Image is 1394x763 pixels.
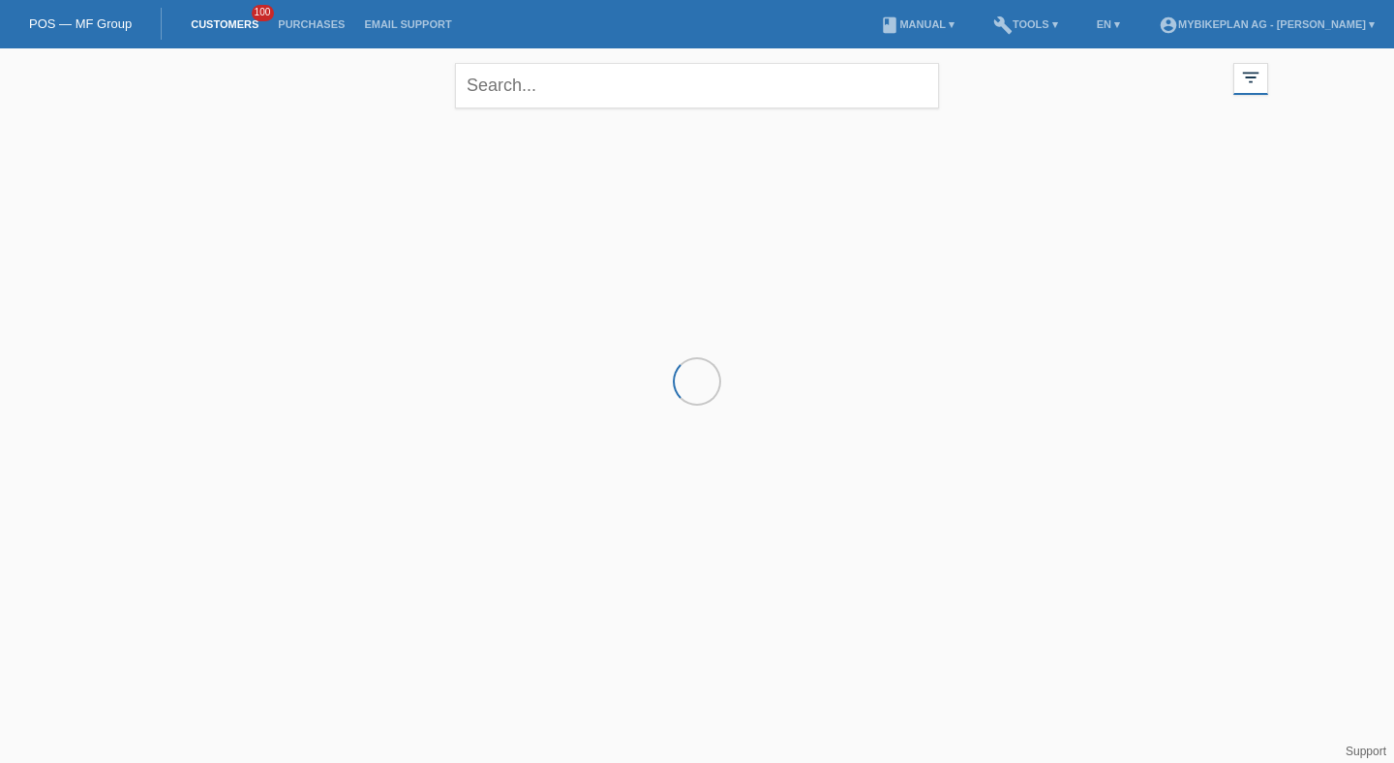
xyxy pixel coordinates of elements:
i: account_circle [1159,15,1178,35]
a: Email Support [354,18,461,30]
a: account_circleMybikeplan AG - [PERSON_NAME] ▾ [1149,18,1384,30]
a: buildTools ▾ [984,18,1068,30]
a: Support [1346,745,1386,758]
i: filter_list [1240,67,1261,88]
input: Search... [455,63,939,108]
a: POS — MF Group [29,16,132,31]
a: Customers [181,18,268,30]
i: book [880,15,899,35]
i: build [993,15,1013,35]
span: 100 [252,5,275,21]
a: Purchases [268,18,354,30]
a: bookManual ▾ [870,18,964,30]
a: EN ▾ [1087,18,1130,30]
